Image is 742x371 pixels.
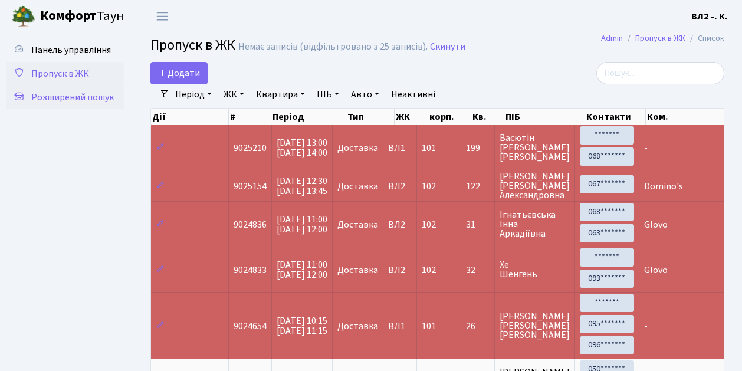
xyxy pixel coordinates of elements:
span: - [644,320,648,333]
span: Додати [158,67,200,80]
a: Додати [150,62,208,84]
th: корп. [428,109,471,125]
span: Доставка [337,182,378,191]
span: [DATE] 13:00 [DATE] 14:00 [277,136,327,159]
span: 102 [422,218,436,231]
span: [DATE] 11:00 [DATE] 12:00 [277,258,327,281]
span: 32 [466,265,490,275]
span: Доставка [337,321,378,331]
span: Domino's [644,180,683,193]
nav: breadcrumb [583,26,742,51]
span: [PERSON_NAME] [PERSON_NAME] Александровна [500,172,570,200]
span: Доставка [337,143,378,153]
th: Контакти [585,109,645,125]
th: ПІБ [504,109,585,125]
span: Розширений пошук [31,91,114,104]
span: - [644,142,648,155]
div: Немає записів (відфільтровано з 25 записів). [238,41,428,52]
button: Переключити навігацію [147,6,177,26]
b: Комфорт [40,6,97,25]
img: logo.png [12,5,35,28]
span: ВЛ1 [388,321,412,331]
a: Період [170,84,216,104]
a: Квартира [251,84,310,104]
span: Пропуск в ЖК [31,67,89,80]
span: Glovo [644,264,668,277]
span: Ігнатьєвська Інна Аркадіївна [500,210,570,238]
span: Васютін [PERSON_NAME] [PERSON_NAME] [500,133,570,162]
th: Тип [346,109,395,125]
a: Пропуск в ЖК [6,62,124,86]
a: Неактивні [386,84,440,104]
span: 102 [422,264,436,277]
span: 26 [466,321,490,331]
a: ВЛ2 -. К. [691,9,728,24]
span: 9025210 [234,142,267,155]
span: [DATE] 12:30 [DATE] 13:45 [277,175,327,198]
b: ВЛ2 -. К. [691,10,728,23]
span: Пропуск в ЖК [150,35,235,55]
a: Авто [346,84,384,104]
li: Список [685,32,724,45]
th: Дії [151,109,229,125]
span: [DATE] 10:15 [DATE] 11:15 [277,314,327,337]
span: 9024836 [234,218,267,231]
th: # [229,109,271,125]
span: Панель управління [31,44,111,57]
a: Панель управління [6,38,124,62]
a: ЖК [219,84,249,104]
span: ВЛ1 [388,143,412,153]
span: 122 [466,182,490,191]
th: Кв. [471,109,504,125]
input: Пошук... [596,62,724,84]
span: 101 [422,142,436,155]
span: ВЛ2 [388,220,412,229]
th: Період [271,109,346,125]
span: 9025154 [234,180,267,193]
span: 102 [422,180,436,193]
a: Пропуск в ЖК [635,32,685,44]
span: ВЛ2 [388,265,412,275]
span: [DATE] 11:00 [DATE] 12:00 [277,213,327,236]
th: ЖК [395,109,428,125]
span: Таун [40,6,124,27]
span: 101 [422,320,436,333]
span: 199 [466,143,490,153]
span: 9024833 [234,264,267,277]
span: Хе Шенгень [500,260,570,279]
a: ПІБ [312,84,344,104]
a: Розширений пошук [6,86,124,109]
span: [PERSON_NAME] [PERSON_NAME] [PERSON_NAME] [500,311,570,340]
span: Доставка [337,220,378,229]
span: Доставка [337,265,378,275]
span: Glovo [644,218,668,231]
span: 9024654 [234,320,267,333]
a: Скинути [430,41,465,52]
a: Admin [601,32,623,44]
span: ВЛ2 [388,182,412,191]
span: 31 [466,220,490,229]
